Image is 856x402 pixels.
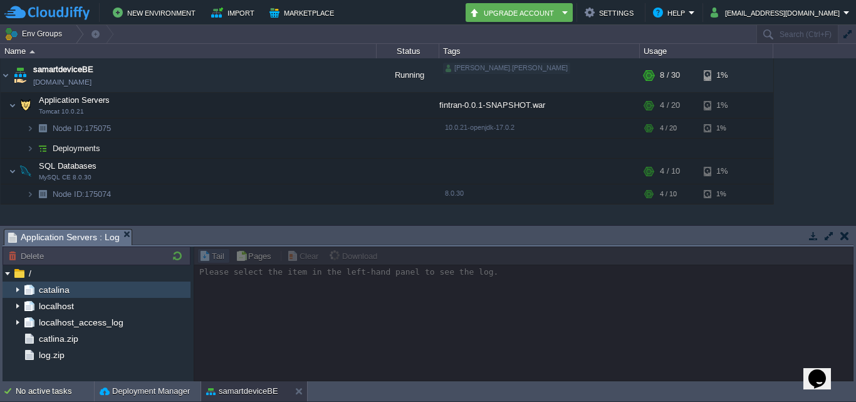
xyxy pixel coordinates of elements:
[39,174,91,181] span: MySQL CE 8.0.30
[16,381,94,401] div: No active tasks
[8,230,120,245] span: Application Servers : Log
[17,159,34,184] img: AMDAwAAAACH5BAEAAAAALAAAAAABAAEAAAICRAEAOw==
[34,119,51,138] img: AMDAwAAAACH5BAEAAAAALAAAAAABAAEAAAICRAEAOw==
[38,161,98,171] a: SQL DatabasesMySQL CE 8.0.30
[1,58,11,92] img: AMDAwAAAACH5BAEAAAAALAAAAAABAAEAAAICRAEAOw==
[660,58,680,92] div: 8 / 30
[34,184,51,204] img: AMDAwAAAACH5BAEAAAAALAAAAAABAAEAAAICRAEAOw==
[38,95,112,105] span: Application Servers
[660,119,677,138] div: 4 / 20
[51,143,102,154] a: Deployments
[9,159,16,184] img: AMDAwAAAACH5BAEAAAAALAAAAAABAAEAAAICRAEAOw==
[211,5,258,20] button: Import
[113,5,199,20] button: New Environment
[585,5,637,20] button: Settings
[440,44,639,58] div: Tags
[4,5,90,21] img: CloudJiffy
[439,93,640,118] div: fintran-0.0.1-SNAPSHOT.war
[660,93,680,118] div: 4 / 20
[38,95,112,105] a: Application ServersTomcat 10.0.21
[660,184,677,204] div: 4 / 10
[377,58,439,92] div: Running
[469,5,558,20] button: Upgrade Account
[704,184,744,204] div: 1%
[206,385,278,398] button: samartdeviceBE
[36,349,66,361] a: log.zip
[377,44,439,58] div: Status
[445,189,464,197] span: 8.0.30
[36,284,71,295] a: catalina
[100,385,190,398] button: Deployment Manager
[53,189,85,199] span: Node ID:
[39,108,84,115] span: Tomcat 10.0.21
[9,93,16,118] img: AMDAwAAAACH5BAEAAAAALAAAAAABAAEAAAICRAEAOw==
[36,317,125,328] a: localhost_access_log
[803,352,843,389] iframe: chat widget
[660,159,680,184] div: 4 / 10
[704,93,744,118] div: 1%
[640,44,773,58] div: Usage
[34,139,51,158] img: AMDAwAAAACH5BAEAAAAALAAAAAABAAEAAAICRAEAOw==
[8,250,48,262] button: Delete
[17,93,34,118] img: AMDAwAAAACH5BAEAAAAALAAAAAABAAEAAAICRAEAOw==
[38,161,98,171] span: SQL Databases
[443,63,570,74] div: [PERSON_NAME].[PERSON_NAME]
[653,5,689,20] button: Help
[33,63,93,76] a: samartdeviceBE
[51,189,113,199] span: 175074
[11,58,29,92] img: AMDAwAAAACH5BAEAAAAALAAAAAABAAEAAAICRAEAOw==
[26,268,33,279] a: /
[36,300,76,312] a: localhost
[51,123,113,134] a: Node ID:175075
[26,139,34,158] img: AMDAwAAAACH5BAEAAAAALAAAAAABAAEAAAICRAEAOw==
[36,333,80,344] a: catlina.zip
[704,159,744,184] div: 1%
[51,189,113,199] a: Node ID:175074
[704,119,744,138] div: 1%
[29,50,35,53] img: AMDAwAAAACH5BAEAAAAALAAAAAABAAEAAAICRAEAOw==
[704,58,744,92] div: 1%
[26,184,34,204] img: AMDAwAAAACH5BAEAAAAALAAAAAABAAEAAAICRAEAOw==
[445,124,514,131] span: 10.0.21-openjdk-17.0.2
[33,76,91,88] a: [DOMAIN_NAME]
[53,124,85,133] span: Node ID:
[711,5,843,20] button: [EMAIL_ADDRESS][DOMAIN_NAME]
[4,25,66,43] button: Env Groups
[26,119,34,138] img: AMDAwAAAACH5BAEAAAAALAAAAAABAAEAAAICRAEAOw==
[1,44,376,58] div: Name
[51,123,113,134] span: 175075
[269,5,338,20] button: Marketplace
